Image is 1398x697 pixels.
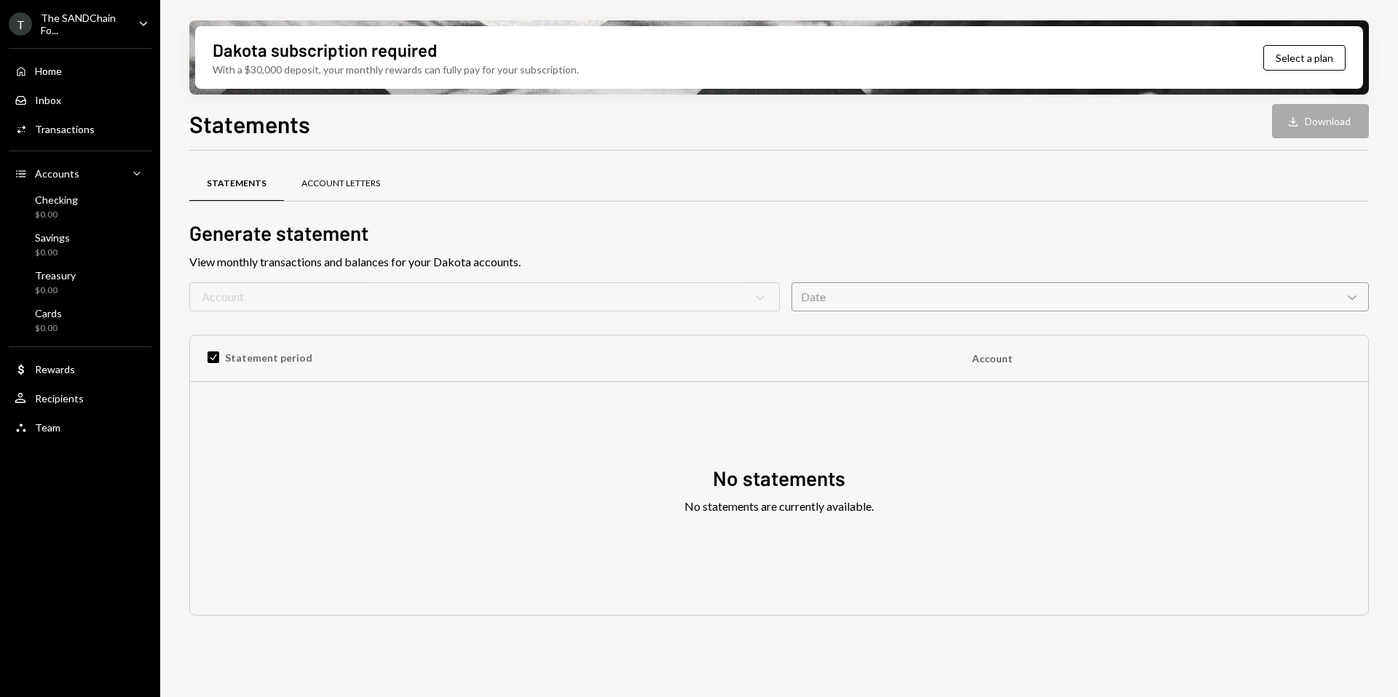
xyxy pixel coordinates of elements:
[9,356,151,382] a: Rewards
[207,178,266,190] div: Statements
[35,421,60,434] div: Team
[35,269,76,282] div: Treasury
[9,189,151,224] a: Checking$0.00
[35,194,78,206] div: Checking
[955,335,1369,382] th: Account
[189,219,1369,247] h2: Generate statement
[9,265,151,300] a: Treasury$0.00
[684,498,874,515] div: No statements are currently available.
[35,231,70,244] div: Savings
[189,165,284,202] a: Statements
[213,38,437,62] div: Dakota subscription required
[213,62,579,77] div: With a $30,000 deposit, your monthly rewards can fully pay for your subscription.
[35,123,95,135] div: Transactions
[284,165,398,202] a: Account Letters
[35,247,70,259] div: $0.00
[9,160,151,186] a: Accounts
[9,385,151,411] a: Recipients
[791,282,1369,311] div: Date
[35,363,75,375] div: Rewards
[713,464,845,493] div: No statements
[301,178,380,190] div: Account Letters
[9,12,32,36] div: T
[189,109,310,138] h1: Statements
[35,307,62,319] div: Cards
[9,303,151,338] a: Cards$0.00
[9,87,151,113] a: Inbox
[35,392,84,405] div: Recipients
[35,94,61,106] div: Inbox
[189,253,1369,271] div: View monthly transactions and balances for your Dakota accounts.
[35,322,62,335] div: $0.00
[35,167,79,180] div: Accounts
[9,414,151,440] a: Team
[9,116,151,142] a: Transactions
[1263,45,1346,71] button: Select a plan
[35,209,78,221] div: $0.00
[9,227,151,262] a: Savings$0.00
[41,12,127,36] div: The SANDChain Fo...
[35,284,76,297] div: $0.00
[35,65,62,77] div: Home
[9,57,151,84] a: Home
